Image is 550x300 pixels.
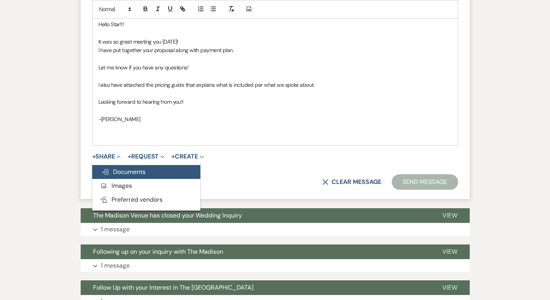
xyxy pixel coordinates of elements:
[81,223,470,236] button: 1 message
[98,115,452,123] p: -[PERSON_NAME]
[98,37,452,46] p: It was so great meeting you [DATE]!
[430,208,470,223] button: View
[98,20,452,29] p: Hello Star!!!
[98,81,452,89] p: I also have attached the pricing guide that explains what is included per what we spoke about.
[92,153,121,160] button: Share
[442,211,457,219] span: View
[93,248,223,256] span: Following up on your inquiry with The Madison
[128,153,164,160] button: Request
[100,182,132,190] span: Images
[81,280,430,295] button: Follow Up with your Interest in The [GEOGRAPHIC_DATA]
[92,193,200,207] button: Preferred vendors
[93,211,242,219] span: The Madison Venue has closed your Wedding Inquiry
[430,280,470,295] button: View
[442,248,457,256] span: View
[92,165,200,179] button: Documents
[93,283,254,292] span: Follow Up with your Interest in The [GEOGRAPHIC_DATA]
[430,244,470,259] button: View
[98,46,452,54] p: I have put together your proposal along with payment plan.
[92,153,96,160] span: +
[128,153,131,160] span: +
[101,261,130,271] p: 1 message
[442,283,457,292] span: View
[81,259,470,272] button: 1 message
[81,208,430,223] button: The Madison Venue has closed your Wedding Inquiry
[392,174,458,190] button: Send Message
[171,153,203,160] button: Create
[171,153,175,160] span: +
[81,244,430,259] button: Following up on your inquiry with The Madison
[98,63,452,72] p: Let me know if you have any questions!
[101,224,130,234] p: 1 message
[98,98,452,106] p: Looking forward to hearing from you!!
[92,179,200,193] button: Images
[102,168,146,176] span: Documents
[322,179,381,185] button: Clear message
